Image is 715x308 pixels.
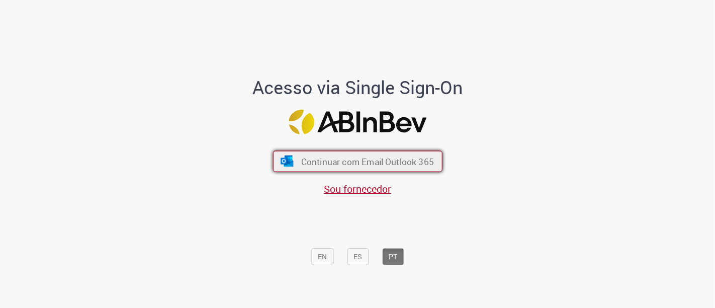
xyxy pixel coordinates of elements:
button: ES [347,248,369,265]
span: Continuar com Email Outlook 365 [301,156,433,167]
img: ícone Azure/Microsoft 360 [280,156,294,167]
img: Logo ABInBev [289,110,426,134]
button: EN [311,248,333,265]
h1: Acesso via Single Sign-On [218,78,497,98]
a: Sou fornecedor [324,182,391,196]
button: ícone Azure/Microsoft 360 Continuar com Email Outlook 365 [273,151,442,172]
button: PT [382,248,404,265]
